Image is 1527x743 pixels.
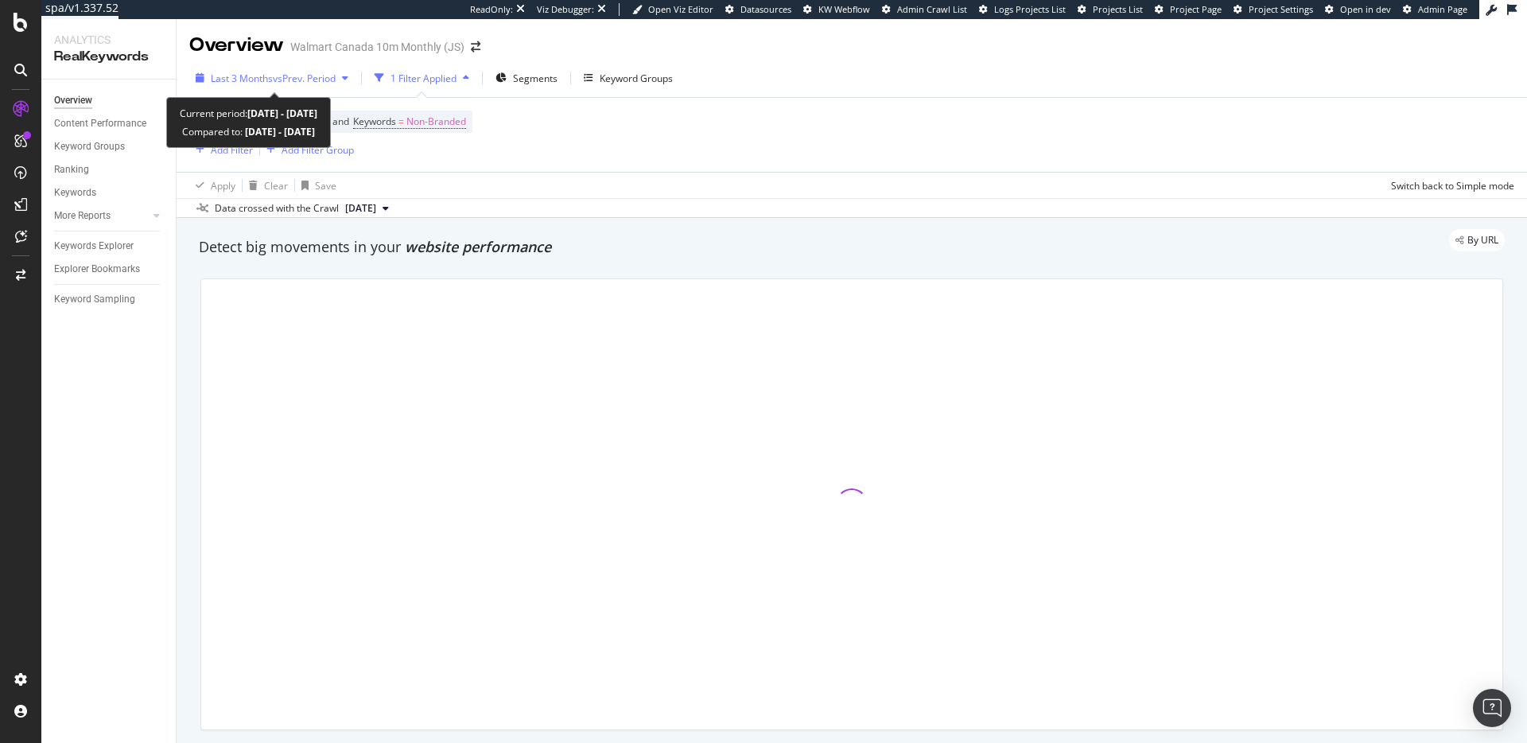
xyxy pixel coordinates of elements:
div: Overview [54,92,92,109]
div: 1 Filter Applied [390,72,457,85]
a: Overview [54,92,165,109]
a: Explorer Bookmarks [54,261,165,278]
span: Open in dev [1340,3,1391,15]
div: Compared to: [182,123,315,141]
span: Admin Page [1418,3,1467,15]
div: Keywords [54,185,96,201]
button: 1 Filter Applied [368,65,476,91]
div: Content Performance [54,115,146,132]
div: Current period: [180,104,317,123]
div: Keyword Groups [54,138,125,155]
a: More Reports [54,208,149,224]
div: Clear [264,179,288,193]
div: Ranking [54,161,89,178]
div: Keywords Explorer [54,238,134,255]
div: Add Filter Group [282,143,354,157]
div: arrow-right-arrow-left [471,41,480,53]
a: Project Page [1155,3,1222,16]
button: Keyword Groups [577,65,679,91]
span: = [398,115,404,128]
div: Keyword Groups [600,72,673,85]
button: Apply [189,173,235,198]
a: Project Settings [1234,3,1313,16]
a: Datasources [725,3,791,16]
div: Apply [211,179,235,193]
span: By URL [1467,235,1498,245]
div: Keyword Sampling [54,291,135,308]
div: legacy label [1449,229,1505,251]
a: Open Viz Editor [632,3,713,16]
span: Datasources [740,3,791,15]
a: Admin Page [1403,3,1467,16]
button: Save [295,173,336,198]
span: Admin Crawl List [897,3,967,15]
a: Logs Projects List [979,3,1066,16]
span: and [332,115,349,128]
span: Project Page [1170,3,1222,15]
button: Clear [243,173,288,198]
span: Project Settings [1249,3,1313,15]
div: More Reports [54,208,111,224]
div: Data crossed with the Crawl [215,201,339,216]
button: Last 3 MonthsvsPrev. Period [189,65,355,91]
div: Add Filter [211,143,253,157]
button: Switch back to Simple mode [1385,173,1514,198]
b: [DATE] - [DATE] [247,107,317,120]
span: Keywords [353,115,396,128]
span: 2025 Sep. 26th [345,201,376,216]
span: KW Webflow [818,3,870,15]
button: Segments [489,65,564,91]
button: Add Filter [189,140,253,159]
a: KW Webflow [803,3,870,16]
span: Segments [513,72,558,85]
span: vs Prev. Period [273,72,336,85]
span: Logs Projects List [994,3,1066,15]
div: Analytics [54,32,163,48]
span: Open Viz Editor [648,3,713,15]
a: Keyword Groups [54,138,165,155]
div: Open Intercom Messenger [1473,689,1511,727]
span: Projects List [1093,3,1143,15]
div: ReadOnly: [470,3,513,16]
b: [DATE] - [DATE] [243,125,315,138]
div: Walmart Canada 10m Monthly (JS) [290,39,464,55]
span: Last 3 Months [211,72,273,85]
div: Explorer Bookmarks [54,261,140,278]
div: Save [315,179,336,193]
a: Content Performance [54,115,165,132]
div: Overview [189,32,284,59]
button: [DATE] [339,199,395,218]
span: Non-Branded [406,111,466,133]
a: Keywords [54,185,165,201]
a: Ranking [54,161,165,178]
div: Switch back to Simple mode [1391,179,1514,193]
a: Keyword Sampling [54,291,165,308]
a: Open in dev [1325,3,1391,16]
div: RealKeywords [54,48,163,66]
a: Admin Crawl List [882,3,967,16]
a: Projects List [1078,3,1143,16]
div: Viz Debugger: [537,3,594,16]
button: Add Filter Group [260,140,354,159]
a: Keywords Explorer [54,238,165,255]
